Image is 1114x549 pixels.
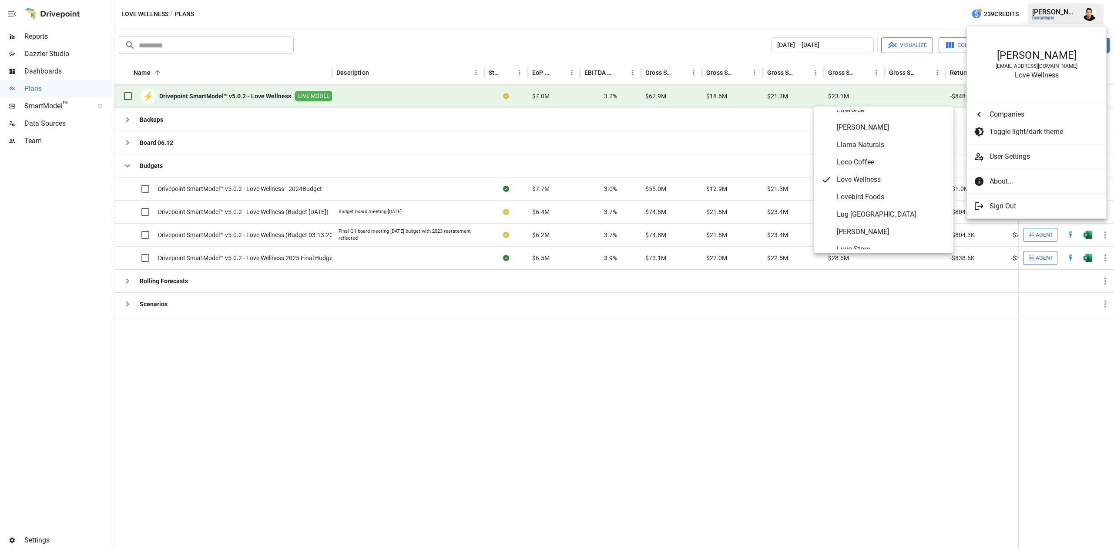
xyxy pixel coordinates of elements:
span: Lifeforce [837,105,946,115]
div: Love Wellness [976,71,1097,79]
span: Toggle light/dark theme [990,127,1099,137]
div: [EMAIL_ADDRESS][DOMAIN_NAME] [976,63,1097,69]
span: Lovebird Foods [837,192,946,202]
span: [PERSON_NAME] [837,227,946,237]
span: [PERSON_NAME] [837,122,946,133]
span: Llama Naturals [837,140,946,150]
span: Love Wellness [837,174,946,185]
span: Companies [990,109,1099,120]
span: User Settings [990,151,1099,162]
span: Luvo Store [837,244,946,254]
span: Loco Coffee [837,157,946,167]
div: [PERSON_NAME] [976,49,1097,61]
span: Sign Out [990,201,1099,211]
span: About... [990,176,1099,187]
span: Lug [GEOGRAPHIC_DATA] [837,209,946,220]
